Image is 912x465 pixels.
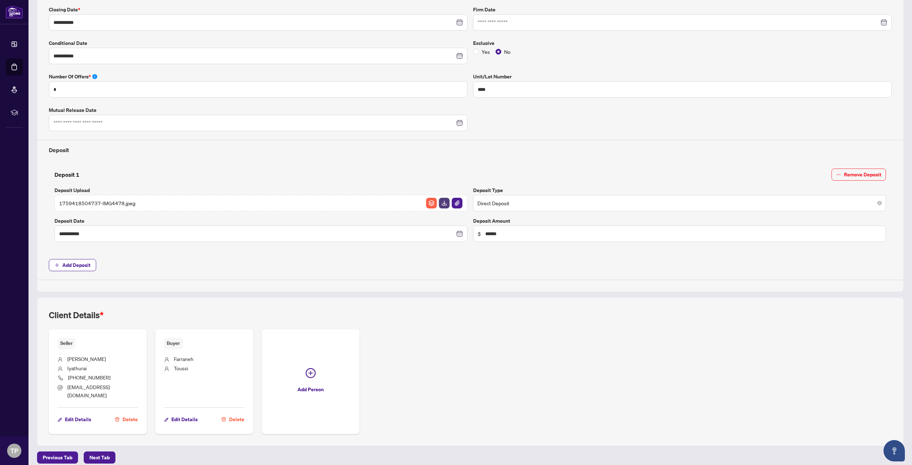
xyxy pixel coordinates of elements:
img: File Archive [426,198,437,208]
button: File Archive [426,197,437,209]
label: Deposit Type [473,186,886,194]
span: Iyathurai [67,365,87,371]
span: [EMAIL_ADDRESS][DOMAIN_NAME] [67,384,110,398]
label: Firm Date [473,6,892,14]
span: [PERSON_NAME] [67,356,106,362]
button: Open asap [883,440,905,461]
button: Next Tab [84,451,115,464]
span: Edit Details [171,414,198,425]
h4: Deposit 1 [55,170,79,179]
span: Add Person [297,384,324,395]
span: Remove Deposit [844,169,881,180]
img: logo [6,5,23,19]
span: 1759418504737-IMG4478.jpeg [59,199,135,207]
h4: Deposit [49,146,892,154]
button: Edit Details [57,413,92,425]
span: No [501,48,513,56]
span: plus-circle [306,368,316,378]
span: Add Deposit [62,259,90,271]
span: Next Tab [89,452,110,463]
span: minus [836,172,841,177]
label: Deposit Amount [473,217,886,225]
button: Remove Deposit [831,169,886,181]
span: TP [10,446,18,456]
label: Exclusive [473,39,892,47]
label: Mutual Release Date [49,106,467,114]
span: $ [478,230,481,238]
span: Delete [229,414,244,425]
span: info-circle [92,74,97,79]
span: Toussi [174,365,188,371]
button: Delete [221,413,245,425]
span: plus [55,263,59,268]
span: Direct Deposit [477,196,882,210]
img: File Attachement [452,198,462,208]
button: Edit Details [164,413,198,425]
label: Number of offers [49,73,467,81]
button: Delete [114,413,138,425]
span: Delete [123,414,138,425]
span: 1759418504737-IMG4478.jpegFile ArchiveFile DownloadFile Attachement [55,195,467,211]
span: close-circle [877,201,882,205]
button: Add Person [262,329,360,434]
button: Add Deposit [49,259,96,271]
label: Deposit Upload [55,186,467,194]
label: Unit/Lot Number [473,73,892,81]
span: Edit Details [65,414,91,425]
span: Previous Tab [43,452,72,463]
span: [PHONE_NUMBER] [68,374,110,381]
span: Seller [57,338,76,349]
span: Buyer [164,338,183,349]
button: Previous Tab [37,451,78,464]
label: Conditional Date [49,39,467,47]
label: Deposit Date [55,217,467,225]
span: Yes [479,48,493,56]
img: File Download [439,198,450,208]
button: File Download [439,197,450,209]
label: Closing Date [49,6,467,14]
button: File Attachement [451,197,463,209]
h2: Client Details [49,309,104,321]
span: Farraneh [174,356,193,362]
